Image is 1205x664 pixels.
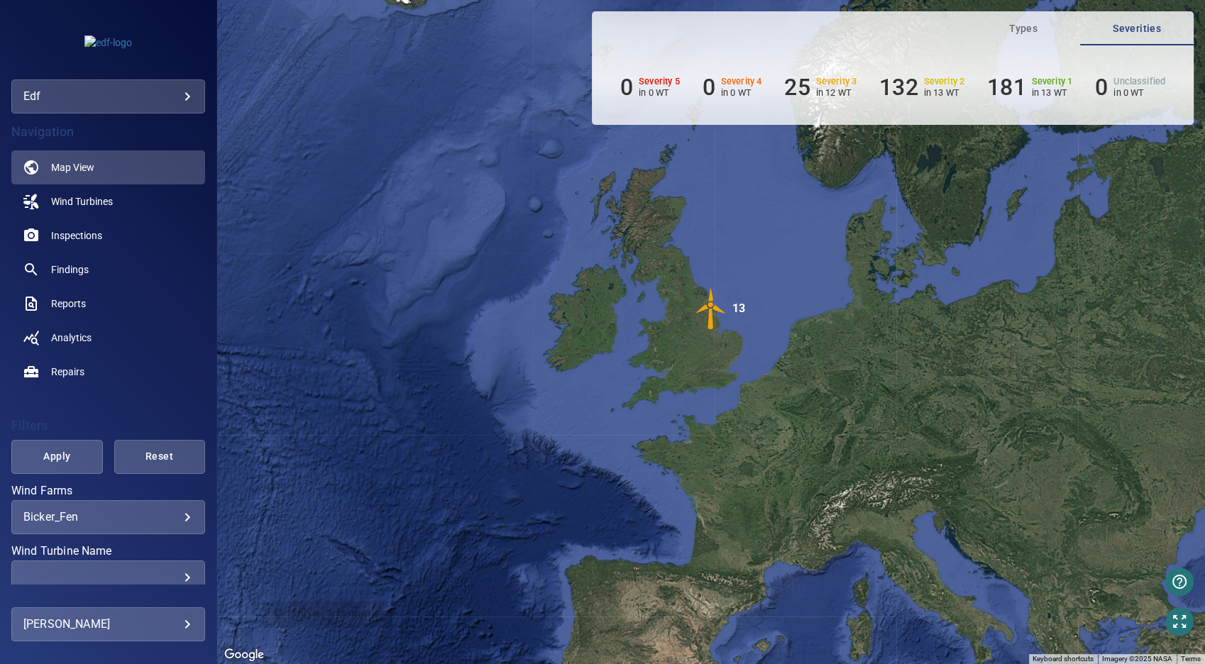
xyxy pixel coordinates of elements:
[816,77,857,87] h6: Severity 3
[11,485,205,497] label: Wind Farms
[11,79,205,114] div: edf
[1181,655,1201,663] a: Terms (opens in new tab)
[51,331,92,345] span: Analytics
[11,321,205,355] a: analytics noActive
[114,440,205,474] button: Reset
[924,87,965,98] p: in 13 WT
[721,87,762,98] p: in 0 WT
[221,646,268,664] a: Open this area in Google Maps (opens a new window)
[639,77,680,87] h6: Severity 5
[51,297,86,311] span: Reports
[29,448,84,465] span: Apply
[51,365,84,379] span: Repairs
[11,125,205,139] h4: Navigation
[11,150,205,184] a: map active
[879,74,918,101] h6: 132
[1113,87,1165,98] p: in 0 WT
[987,74,1072,101] li: Severity 1
[51,228,102,243] span: Inspections
[11,500,205,534] div: Wind Farms
[690,287,732,330] img: windFarmIconCat3.svg
[11,419,205,433] h4: Filters
[639,87,680,98] p: in 0 WT
[84,35,132,50] img: edf-logo
[784,74,857,101] li: Severity 3
[11,546,205,557] label: Wind Turbine Name
[1032,87,1073,98] p: in 13 WT
[11,218,205,253] a: inspections noActive
[1095,74,1165,101] li: Severity Unclassified
[1032,77,1073,87] h6: Severity 1
[1102,655,1172,663] span: Imagery ©2025 NASA
[11,355,205,389] a: repairs noActive
[11,184,205,218] a: windturbines noActive
[987,74,1025,101] h6: 181
[1033,654,1094,664] button: Keyboard shortcuts
[51,194,113,209] span: Wind Turbines
[11,287,205,321] a: reports noActive
[975,20,1072,38] span: Types
[703,74,762,101] li: Severity 4
[11,253,205,287] a: findings noActive
[690,287,732,332] gmp-advanced-marker: 13
[221,646,268,664] img: Google
[1089,20,1185,38] span: Severities
[1113,77,1165,87] h6: Unclassified
[51,160,94,175] span: Map View
[23,613,193,636] div: [PERSON_NAME]
[784,74,810,101] h6: 25
[132,448,187,465] span: Reset
[620,74,680,101] li: Severity 5
[11,560,205,594] div: Wind Turbine Name
[23,85,193,108] div: edf
[703,74,715,101] h6: 0
[816,87,857,98] p: in 12 WT
[51,262,89,277] span: Findings
[924,77,965,87] h6: Severity 2
[721,77,762,87] h6: Severity 4
[620,74,633,101] h6: 0
[1095,74,1108,101] h6: 0
[23,510,193,524] div: Bicker_Fen
[732,287,745,330] div: 13
[879,74,964,101] li: Severity 2
[11,440,102,474] button: Apply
